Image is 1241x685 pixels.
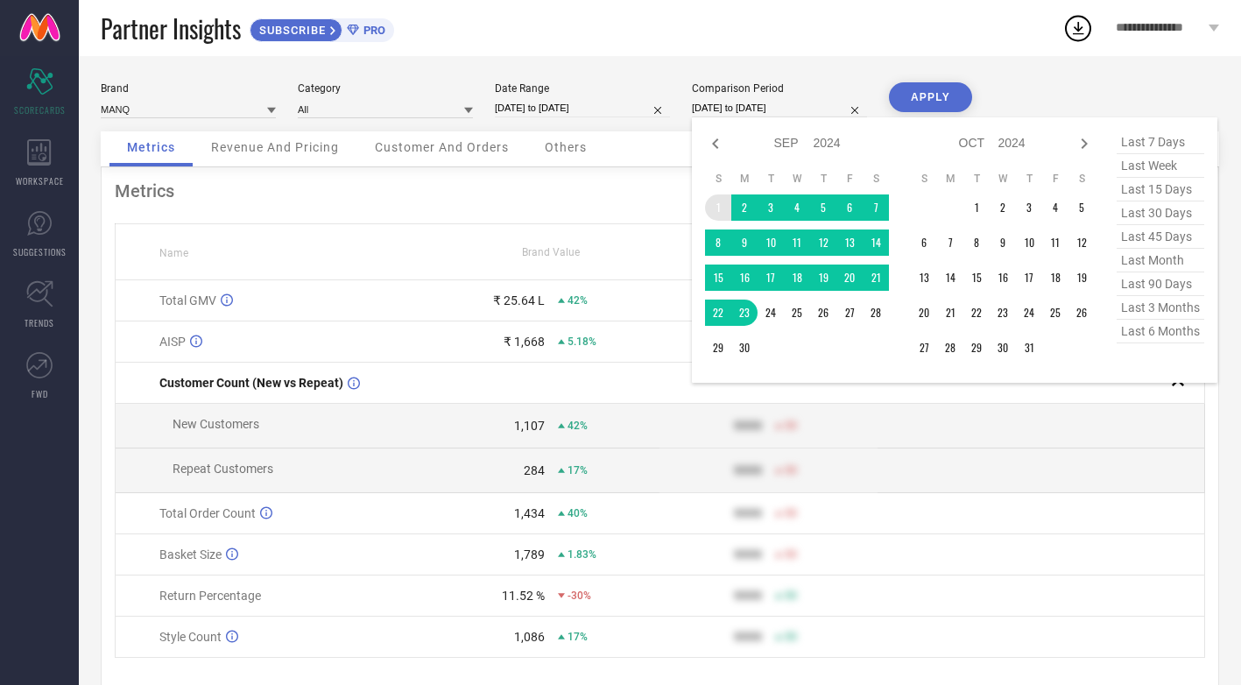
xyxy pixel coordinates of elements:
td: Wed Sep 25 2024 [784,300,810,326]
div: Metrics [115,180,1205,201]
td: Wed Sep 04 2024 [784,194,810,221]
th: Thursday [810,172,836,186]
td: Sun Oct 27 2024 [911,335,937,361]
span: last 90 days [1117,272,1204,296]
div: Category [298,82,473,95]
div: Open download list [1062,12,1094,44]
a: SUBSCRIBEPRO [250,14,394,42]
th: Tuesday [758,172,784,186]
td: Wed Oct 02 2024 [990,194,1016,221]
span: Customer And Orders [375,140,509,154]
th: Saturday [863,172,889,186]
td: Wed Sep 11 2024 [784,230,810,256]
td: Mon Oct 07 2024 [937,230,963,256]
span: Return Percentage [159,589,261,603]
span: New Customers [173,417,259,431]
td: Fri Oct 25 2024 [1042,300,1068,326]
span: Basket Size [159,547,222,561]
td: Sat Sep 07 2024 [863,194,889,221]
span: last week [1117,154,1204,178]
td: Sun Oct 20 2024 [911,300,937,326]
span: Metrics [127,140,175,154]
span: 50 [785,420,797,432]
span: -30% [568,590,591,602]
div: 284 [524,463,545,477]
div: Comparison Period [692,82,867,95]
td: Thu Oct 24 2024 [1016,300,1042,326]
th: Sunday [911,172,937,186]
th: Sunday [705,172,731,186]
td: Wed Sep 18 2024 [784,265,810,291]
td: Wed Oct 09 2024 [990,230,1016,256]
th: Thursday [1016,172,1042,186]
span: last month [1117,249,1204,272]
span: last 15 days [1117,178,1204,201]
span: Repeat Customers [173,462,273,476]
td: Thu Oct 10 2024 [1016,230,1042,256]
td: Tue Oct 15 2024 [963,265,990,291]
span: 17% [568,464,588,477]
span: last 7 days [1117,131,1204,154]
div: 11.52 % [502,589,545,603]
td: Thu Sep 19 2024 [810,265,836,291]
input: Select comparison period [692,99,867,117]
td: Fri Sep 13 2024 [836,230,863,256]
span: Name [159,247,188,259]
div: 9999 [734,506,762,520]
div: ₹ 1,668 [504,335,545,349]
span: 50 [785,590,797,602]
span: SCORECARDS [14,103,66,117]
span: Brand Value [522,246,580,258]
td: Tue Sep 24 2024 [758,300,784,326]
td: Thu Oct 17 2024 [1016,265,1042,291]
th: Friday [836,172,863,186]
div: ₹ 25.64 L [493,293,545,307]
span: 5.18% [568,335,596,348]
td: Sat Sep 28 2024 [863,300,889,326]
th: Wednesday [990,172,1016,186]
div: 1,086 [514,630,545,644]
td: Tue Oct 08 2024 [963,230,990,256]
th: Wednesday [784,172,810,186]
span: 50 [785,548,797,561]
span: Others [545,140,587,154]
span: last 3 months [1117,296,1204,320]
td: Mon Oct 14 2024 [937,265,963,291]
td: Wed Oct 23 2024 [990,300,1016,326]
td: Sun Sep 01 2024 [705,194,731,221]
td: Mon Sep 16 2024 [731,265,758,291]
div: 1,434 [514,506,545,520]
th: Friday [1042,172,1068,186]
td: Sun Sep 15 2024 [705,265,731,291]
td: Mon Oct 21 2024 [937,300,963,326]
span: AISP [159,335,186,349]
th: Monday [731,172,758,186]
td: Tue Oct 01 2024 [963,194,990,221]
td: Wed Oct 30 2024 [990,335,1016,361]
td: Fri Oct 11 2024 [1042,230,1068,256]
td: Sat Oct 05 2024 [1068,194,1095,221]
td: Tue Oct 22 2024 [963,300,990,326]
td: Sat Oct 19 2024 [1068,265,1095,291]
div: 1,107 [514,419,545,433]
span: TRENDS [25,316,54,329]
td: Tue Sep 17 2024 [758,265,784,291]
span: 42% [568,294,588,307]
div: Brand [101,82,276,95]
div: 9999 [734,589,762,603]
div: 1,789 [514,547,545,561]
td: Tue Oct 29 2024 [963,335,990,361]
td: Thu Sep 12 2024 [810,230,836,256]
td: Thu Sep 26 2024 [810,300,836,326]
td: Sat Sep 21 2024 [863,265,889,291]
td: Sat Oct 26 2024 [1068,300,1095,326]
td: Tue Sep 10 2024 [758,230,784,256]
td: Sun Oct 06 2024 [911,230,937,256]
td: Mon Sep 30 2024 [731,335,758,361]
span: Revenue And Pricing [211,140,339,154]
span: SUBSCRIBE [250,24,330,37]
td: Sun Sep 08 2024 [705,230,731,256]
div: 9999 [734,463,762,477]
td: Fri Oct 04 2024 [1042,194,1068,221]
td: Fri Sep 27 2024 [836,300,863,326]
